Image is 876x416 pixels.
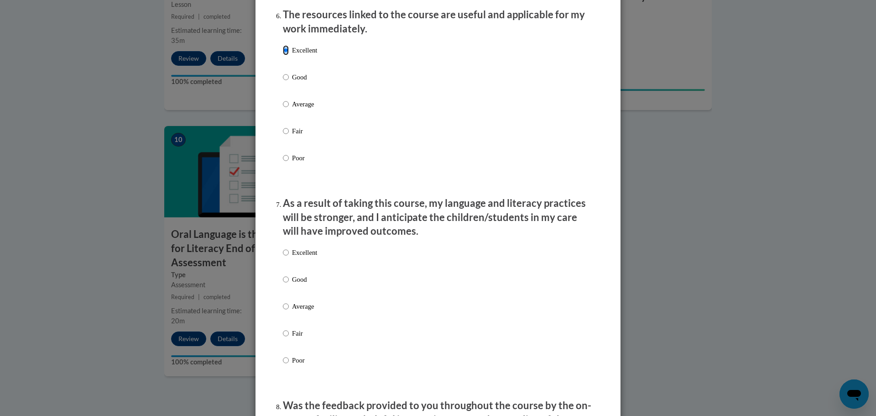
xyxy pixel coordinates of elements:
p: Fair [292,328,317,338]
p: Poor [292,153,317,163]
input: Fair [283,328,289,338]
p: Excellent [292,45,317,55]
input: Good [283,72,289,82]
input: Excellent [283,45,289,55]
p: Poor [292,355,317,365]
input: Average [283,301,289,311]
p: Good [292,72,317,82]
input: Excellent [283,247,289,258]
p: Excellent [292,247,317,258]
input: Average [283,99,289,109]
p: Average [292,301,317,311]
p: As a result of taking this course, my language and literacy practices will be stronger, and I ant... [283,196,593,238]
input: Poor [283,355,289,365]
p: Average [292,99,317,109]
p: Good [292,274,317,284]
input: Fair [283,126,289,136]
p: The resources linked to the course are useful and applicable for my work immediately. [283,8,593,36]
input: Poor [283,153,289,163]
input: Good [283,274,289,284]
p: Fair [292,126,317,136]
